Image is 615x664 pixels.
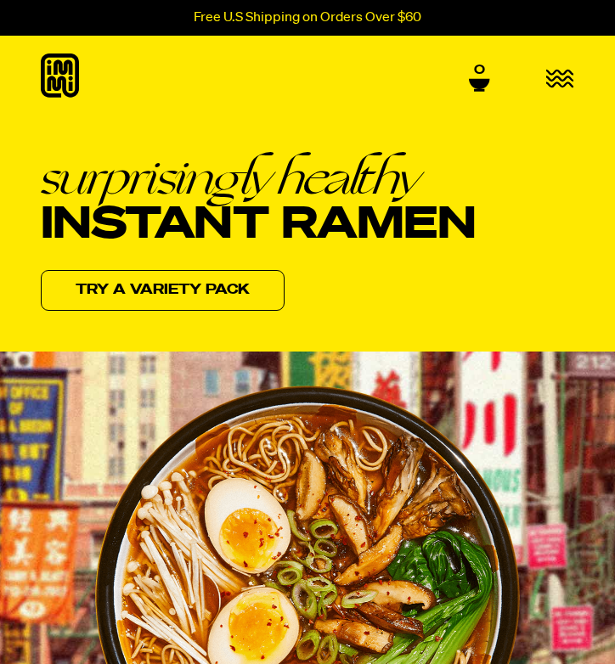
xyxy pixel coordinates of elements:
[41,270,285,311] a: Try a variety pack
[41,153,476,201] em: surprisingly healthy
[469,63,490,92] a: 0
[194,10,421,25] p: Free U.S Shipping on Orders Over $60
[474,63,485,78] span: 0
[41,153,476,250] h1: Instant Ramen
